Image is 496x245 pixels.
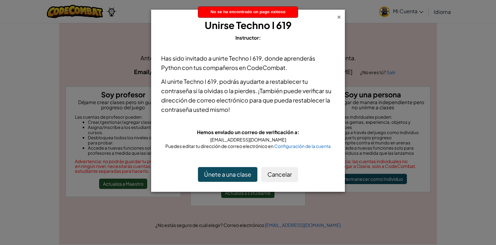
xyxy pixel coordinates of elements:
[161,136,335,143] div: [EMAIL_ADDRESS][DOMAIN_NAME]
[262,54,315,62] span: , donde aprenderás
[184,78,217,85] span: Techno I 619
[337,13,341,19] div: ×
[161,78,331,113] span: podrás ayudarte a restablecer tu contraseña si la olvidas o la pierdes. ¡También puede verificar ...
[161,54,229,62] span: Has sido invitado a unirte
[161,64,181,71] span: Python
[274,143,331,149] a: Configuración de la cuenta
[211,9,285,14] span: No se ha encontrado un pago exitoso
[217,78,219,85] span: ,
[161,78,184,85] span: Al unirte
[198,167,257,182] button: Únete a una clase
[165,143,274,149] span: Puedes editar tu dirección de correo electrónico en
[205,19,234,31] span: Unirse
[197,129,299,135] span: Hemos enviado un correo de verificación a:
[229,54,262,62] span: Techno I 619
[236,19,292,31] span: Techno I 619
[235,34,261,41] span: Instructor:
[261,167,298,182] button: Cancelar
[181,64,287,71] span: con tus compañeros en CodeCombat.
